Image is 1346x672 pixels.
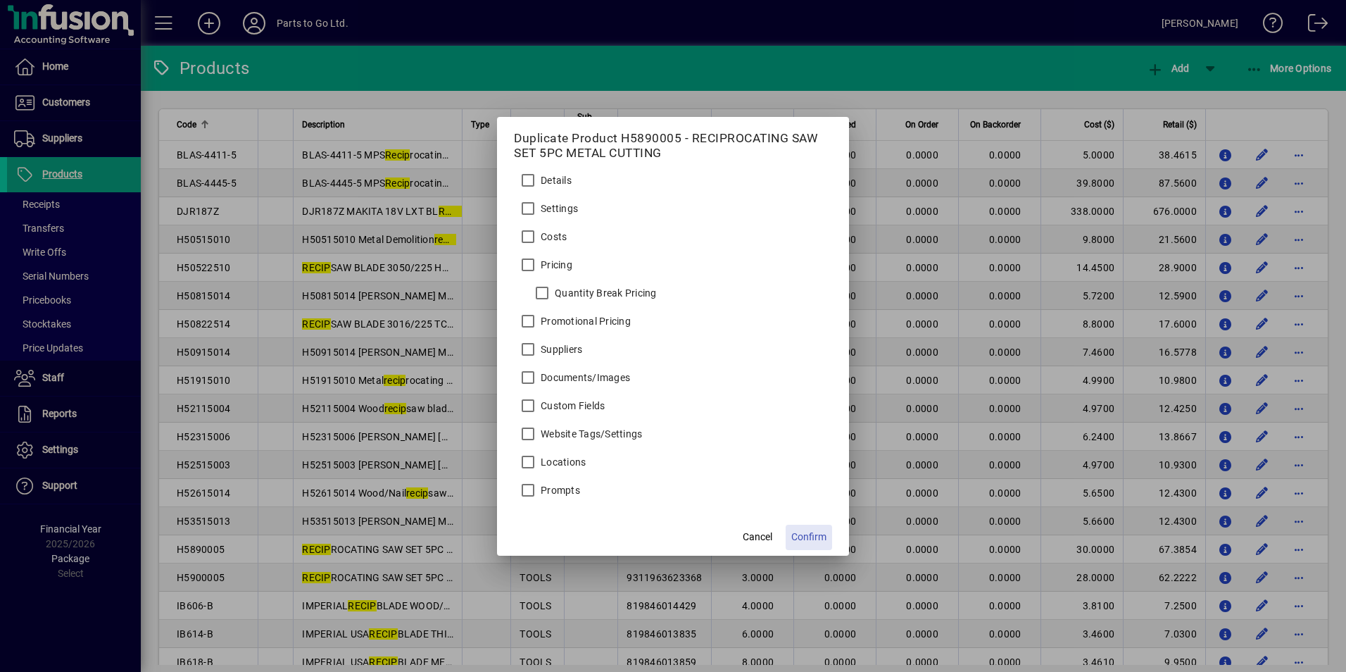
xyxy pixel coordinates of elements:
label: Costs [538,230,567,244]
label: Pricing [538,258,572,272]
button: Cancel [735,525,780,550]
label: Quantity Break Pricing [552,286,657,300]
span: Cancel [743,530,772,545]
label: Prompts [538,483,580,497]
label: Suppliers [538,342,582,356]
label: Documents/Images [538,371,630,385]
label: Details [538,173,572,187]
button: Confirm [786,525,832,550]
label: Locations [538,455,586,469]
label: Website Tags/Settings [538,427,642,441]
span: Confirm [791,530,826,545]
label: Custom Fields [538,399,605,413]
h5: Duplicate Product H5890005 - RECIPROCATING SAW SET 5PC METAL CUTTING [514,131,832,161]
label: Promotional Pricing [538,314,631,328]
label: Settings [538,201,578,216]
